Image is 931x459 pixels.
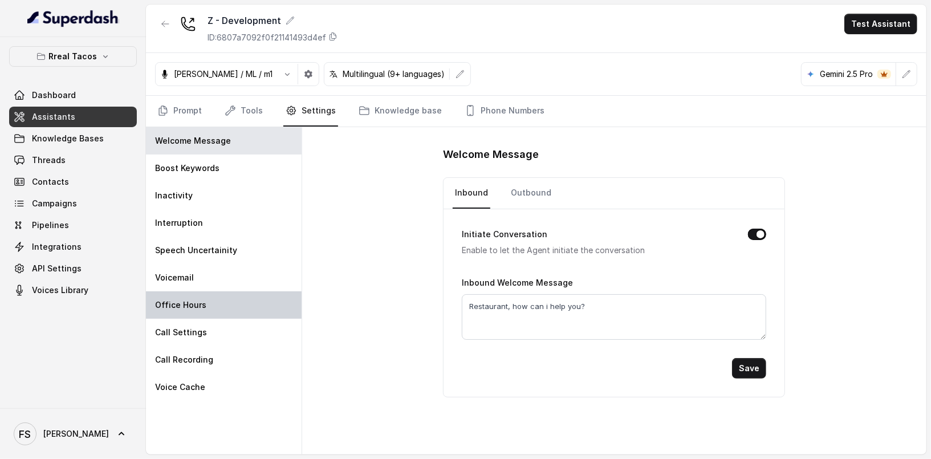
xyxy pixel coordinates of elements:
p: Boost Keywords [155,163,219,174]
a: Dashboard [9,85,137,105]
p: Rreal Tacos [49,50,97,63]
text: FS [19,428,31,440]
span: Contacts [32,176,69,188]
a: Tools [222,96,265,127]
p: Speech Uncertainity [155,245,237,256]
span: Pipelines [32,220,69,231]
p: Voicemail [155,272,194,283]
a: Voices Library [9,280,137,300]
a: Pipelines [9,215,137,235]
p: Voice Cache [155,381,205,393]
p: Interruption [155,217,203,229]
label: Inbound Welcome Message [462,278,573,287]
a: Outbound [509,178,554,209]
span: Dashboard [32,90,76,101]
p: ID: 6807a7092f0f21141493d4ef [208,32,326,43]
p: Call Settings [155,327,207,338]
svg: google logo [806,70,815,79]
p: Gemini 2.5 Pro [820,68,873,80]
span: Knowledge Bases [32,133,104,144]
span: [PERSON_NAME] [43,428,109,440]
p: Call Recording [155,354,213,365]
a: Contacts [9,172,137,192]
a: Integrations [9,237,137,257]
span: API Settings [32,263,82,274]
a: Knowledge Bases [9,128,137,149]
span: Campaigns [32,198,77,209]
a: API Settings [9,258,137,279]
p: Welcome Message [155,135,231,147]
button: Rreal Tacos [9,46,137,67]
textarea: Restaurant, how can i help you? [462,294,766,340]
nav: Tabs [155,96,917,127]
nav: Tabs [453,178,775,209]
a: Campaigns [9,193,137,214]
p: Inactivity [155,190,193,201]
a: Threads [9,150,137,170]
a: Inbound [453,178,490,209]
h1: Welcome Message [443,145,785,164]
span: Voices Library [32,285,88,296]
span: Assistants [32,111,75,123]
a: Phone Numbers [462,96,547,127]
a: [PERSON_NAME] [9,418,137,450]
button: Save [732,358,766,379]
a: Prompt [155,96,204,127]
a: Knowledge base [356,96,444,127]
a: Settings [283,96,338,127]
p: [PERSON_NAME] / ML / m1 [174,68,273,80]
span: Integrations [32,241,82,253]
label: Initiate Conversation [462,228,547,241]
p: Office Hours [155,299,206,311]
button: Test Assistant [844,14,917,34]
a: Assistants [9,107,137,127]
img: light.svg [27,9,119,27]
p: Multilingual (9+ languages) [343,68,445,80]
div: Z - Development [208,14,338,27]
span: Threads [32,155,66,166]
p: Enable to let the Agent initiate the conversation [462,243,730,257]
